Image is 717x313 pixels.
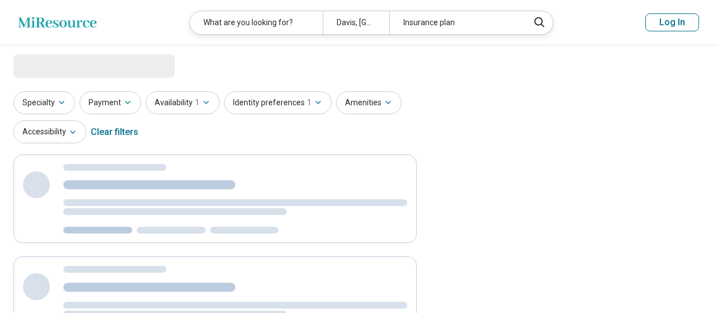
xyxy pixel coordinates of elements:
button: Amenities [336,91,402,114]
button: Payment [80,91,141,114]
span: 1 [307,97,311,109]
button: Availability1 [146,91,220,114]
button: Identity preferences1 [224,91,332,114]
div: Davis, [GEOGRAPHIC_DATA] [323,11,389,34]
button: Accessibility [13,120,86,143]
span: Loading... [13,54,108,77]
div: What are you looking for? [190,11,323,34]
span: 1 [195,97,199,109]
div: Clear filters [91,119,138,146]
button: Specialty [13,91,75,114]
div: Insurance plan [389,11,522,34]
button: Log In [645,13,699,31]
